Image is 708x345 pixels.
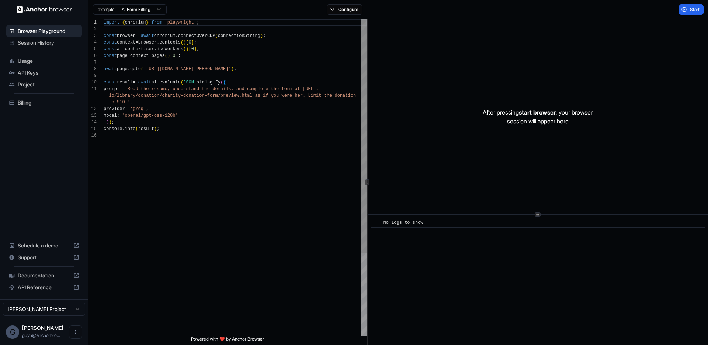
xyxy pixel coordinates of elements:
[18,272,70,279] span: Documentation
[18,69,79,76] span: API Keys
[18,284,70,291] span: API Reference
[88,26,97,33] div: 2
[18,39,79,47] span: Session History
[6,37,82,49] div: Session History
[141,66,143,72] span: (
[6,67,82,79] div: API Keys
[194,47,197,52] span: ]
[88,46,97,52] div: 5
[197,47,199,52] span: ;
[6,281,82,293] div: API Reference
[138,40,157,45] span: browser
[117,80,133,85] span: result
[17,6,72,13] img: Anchor Logo
[18,99,79,106] span: Billing
[117,33,135,38] span: browser
[146,47,183,52] span: serviceWorkers
[125,86,258,92] span: 'Read the resume, understand the details, and comp
[125,106,128,112] span: :
[117,40,135,45] span: context
[125,20,146,25] span: chromium
[104,126,122,131] span: console
[88,59,97,66] div: 7
[183,80,194,85] span: JSON
[104,106,125,112] span: provider
[125,47,143,52] span: context
[167,53,170,58] span: )
[130,100,133,105] span: ,
[104,53,117,58] span: const
[191,336,264,345] span: Powered with ❤️ by Anchor Browser
[98,7,116,13] span: example:
[188,40,191,45] span: 0
[138,126,154,131] span: result
[138,80,152,85] span: await
[130,66,141,72] span: goto
[141,33,154,38] span: await
[104,80,117,85] span: const
[88,33,97,39] div: 3
[188,47,191,52] span: [
[22,325,63,331] span: Guy Hayou
[191,47,194,52] span: 0
[128,66,130,72] span: .
[258,86,319,92] span: lete the form at [URL].
[690,7,700,13] span: Start
[181,80,183,85] span: (
[22,332,60,338] span: guyh@anchorbrowser.io
[157,126,159,131] span: ;
[157,40,159,45] span: .
[122,20,125,25] span: {
[104,66,117,72] span: await
[18,81,79,88] span: Project
[157,80,159,85] span: .
[88,126,97,132] div: 15
[104,47,117,52] span: const
[159,80,181,85] span: evaluate
[122,47,125,52] span: =
[109,100,130,105] span: to $10.'
[191,40,194,45] span: ]
[6,270,82,281] div: Documentation
[263,33,265,38] span: ;
[519,109,556,116] span: start browser
[231,66,234,72] span: )
[88,19,97,26] div: 1
[143,66,231,72] span: '[URL][DOMAIN_NAME][PERSON_NAME]'
[104,113,117,118] span: model
[242,93,356,98] span: html as if you were her. Limit the donation
[135,40,138,45] span: =
[18,254,70,261] span: Support
[181,40,183,45] span: (
[122,126,125,131] span: .
[183,47,186,52] span: (
[88,112,97,119] div: 13
[149,53,151,58] span: .
[128,53,130,58] span: =
[218,33,260,38] span: connectionString
[109,93,242,98] span: io/library/donation/charity-donation-form/preview.
[183,40,186,45] span: )
[6,325,19,339] div: G
[194,40,197,45] span: ;
[178,53,181,58] span: ;
[6,252,82,263] div: Support
[146,20,149,25] span: }
[104,40,117,45] span: const
[6,240,82,252] div: Schedule a demo
[125,126,136,131] span: info
[152,53,165,58] span: pages
[383,220,423,225] span: No logs to show
[119,86,122,92] span: :
[88,119,97,126] div: 14
[6,97,82,109] div: Billing
[18,242,70,249] span: Schedule a demo
[170,53,173,58] span: [
[159,40,181,45] span: contexts
[112,120,114,125] span: ;
[69,325,82,339] button: Open menu
[152,20,162,25] span: from
[173,53,175,58] span: 0
[234,66,236,72] span: ;
[130,106,146,112] span: 'groq'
